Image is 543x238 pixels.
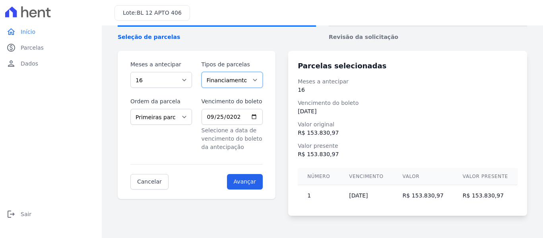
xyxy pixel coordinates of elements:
i: person [6,59,16,68]
a: homeInício [3,24,99,40]
th: Vencimento [339,168,393,185]
span: Início [21,28,35,36]
dt: Vencimento do boleto [298,99,518,107]
h3: Parcelas selecionadas [298,60,518,71]
dt: Meses a antecipar [298,77,518,86]
th: Valor [393,168,453,185]
td: [DATE] [339,185,393,207]
a: Cancelar [130,174,169,190]
dt: Valor original [298,120,518,129]
i: logout [6,209,16,219]
dd: [DATE] [298,107,518,116]
i: paid [6,43,16,52]
td: R$ 153.830,97 [453,185,518,207]
dd: R$ 153.830,97 [298,129,518,137]
dd: 16 [298,86,518,94]
td: R$ 153.830,97 [393,185,453,207]
span: Parcelas [21,44,44,52]
th: Valor presente [453,168,518,185]
span: Sair [21,210,31,218]
span: BL 12 APTO 406 [137,10,182,16]
th: Número [298,168,339,185]
span: Seleção de parcelas [118,33,316,41]
p: Selecione a data de vencimento do boleto da antecipação [202,126,263,151]
h3: Lote: [123,9,182,17]
input: Avançar [227,174,263,190]
a: personDados [3,56,99,72]
i: home [6,27,16,37]
dt: Valor presente [298,142,518,150]
label: Meses a antecipar [130,60,192,69]
label: Vencimento do boleto [202,97,263,106]
span: Dados [21,60,38,68]
a: paidParcelas [3,40,99,56]
td: 1 [298,185,339,207]
span: Revisão da solicitação [329,33,527,41]
label: Tipos de parcelas [202,60,263,69]
nav: Progress [118,25,527,41]
a: logoutSair [3,206,99,222]
label: Ordem da parcela [130,97,192,106]
dd: R$ 153.830,97 [298,150,518,159]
